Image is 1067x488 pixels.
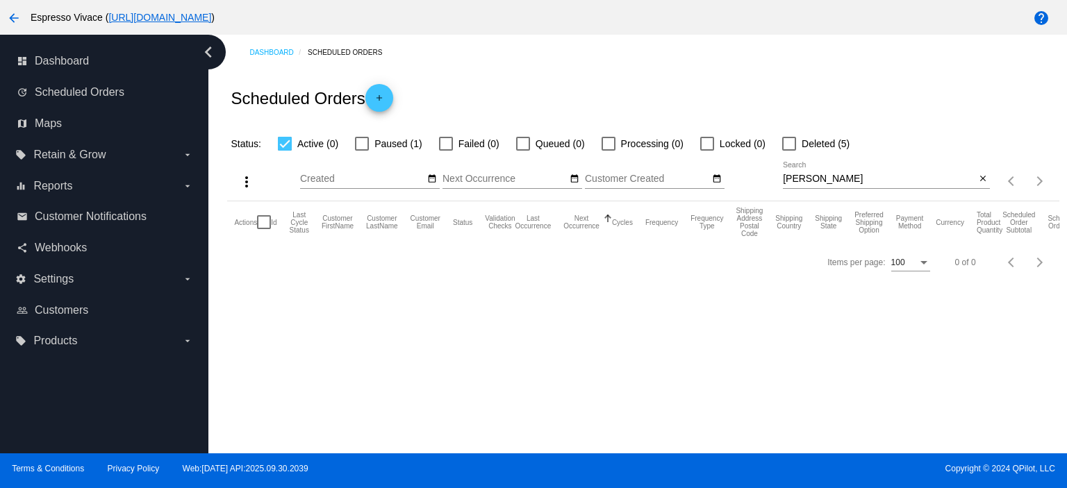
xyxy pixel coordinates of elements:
[891,258,930,268] mat-select: Items per page:
[15,274,26,285] i: settings
[955,258,976,267] div: 0 of 0
[585,174,710,185] input: Customer Created
[998,167,1026,195] button: Previous page
[297,135,338,152] span: Active (0)
[17,112,193,135] a: map Maps
[271,218,276,226] button: Change sorting for Id
[33,335,77,347] span: Products
[35,117,62,130] span: Maps
[17,299,193,321] a: people_outline Customers
[458,135,499,152] span: Failed (0)
[182,335,193,346] i: arrow_drop_down
[17,56,28,67] i: dashboard
[536,135,585,152] span: Queued (0)
[31,12,215,23] span: Espresso Vivace ( )
[300,174,425,185] input: Created
[35,242,87,254] span: Webhooks
[290,211,309,234] button: Change sorting for LastProcessingCycleId
[783,174,975,185] input: Search
[17,242,28,253] i: share
[775,214,802,230] button: Change sorting for ShippingCountry
[17,211,28,222] i: email
[33,149,106,161] span: Retain & Grow
[182,274,193,285] i: arrow_drop_down
[108,12,211,23] a: [URL][DOMAIN_NAME]
[371,93,388,110] mat-icon: add
[736,207,763,237] button: Change sorting for ShippingPostcode
[15,335,26,346] i: local_offer
[322,214,354,230] button: Change sorting for CustomerFirstName
[645,218,678,226] button: Change sorting for Frequency
[35,304,88,317] span: Customers
[720,135,766,152] span: Locked (0)
[15,149,26,160] i: local_offer
[411,214,440,230] button: Change sorting for CustomerEmail
[308,42,395,63] a: Scheduled Orders
[485,201,515,243] mat-header-cell: Validation Checks
[1002,211,1035,234] button: Change sorting for Subtotal
[977,201,1002,243] mat-header-cell: Total Product Quantity
[197,41,220,63] i: chevron_left
[1026,167,1054,195] button: Next page
[182,149,193,160] i: arrow_drop_down
[249,42,308,63] a: Dashboard
[17,81,193,103] a: update Scheduled Orders
[690,214,723,230] button: Change sorting for FrequencyType
[815,214,842,230] button: Change sorting for ShippingState
[33,273,74,285] span: Settings
[1033,10,1050,26] mat-icon: help
[975,172,990,187] button: Clear
[712,174,722,185] mat-icon: date_range
[238,174,255,190] mat-icon: more_vert
[35,210,147,223] span: Customer Notifications
[612,218,633,226] button: Change sorting for Cycles
[442,174,568,185] input: Next Occurrence
[17,237,193,259] a: share Webhooks
[231,138,261,149] span: Status:
[35,55,89,67] span: Dashboard
[1026,249,1054,276] button: Next page
[12,464,84,473] a: Terms & Conditions
[17,50,193,72] a: dashboard Dashboard
[374,135,422,152] span: Paused (1)
[17,305,28,316] i: people_outline
[234,201,257,243] mat-header-cell: Actions
[563,214,599,230] button: Change sorting for NextOccurrenceUtc
[17,87,28,98] i: update
[802,135,850,152] span: Deleted (5)
[108,464,160,473] a: Privacy Policy
[978,174,988,185] mat-icon: close
[998,249,1026,276] button: Previous page
[35,86,124,99] span: Scheduled Orders
[621,135,684,152] span: Processing (0)
[936,218,964,226] button: Change sorting for CurrencyIso
[896,214,923,230] button: Change sorting for PaymentMethod.Type
[6,10,22,26] mat-icon: arrow_back
[570,174,579,185] mat-icon: date_range
[545,464,1055,473] span: Copyright © 2024 QPilot, LLC
[33,180,72,192] span: Reports
[453,218,472,226] button: Change sorting for Status
[827,258,885,267] div: Items per page:
[17,205,193,228] a: email Customer Notifications
[182,180,193,192] i: arrow_drop_down
[515,214,552,230] button: Change sorting for LastOccurrenceUtc
[427,174,437,185] mat-icon: date_range
[891,258,905,267] span: 100
[366,214,398,230] button: Change sorting for CustomerLastName
[15,180,26,192] i: equalizer
[183,464,308,473] a: Web:[DATE] API:2025.09.30.2039
[231,84,392,112] h2: Scheduled Orders
[854,211,884,234] button: Change sorting for PreferredShippingOption
[17,118,28,129] i: map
